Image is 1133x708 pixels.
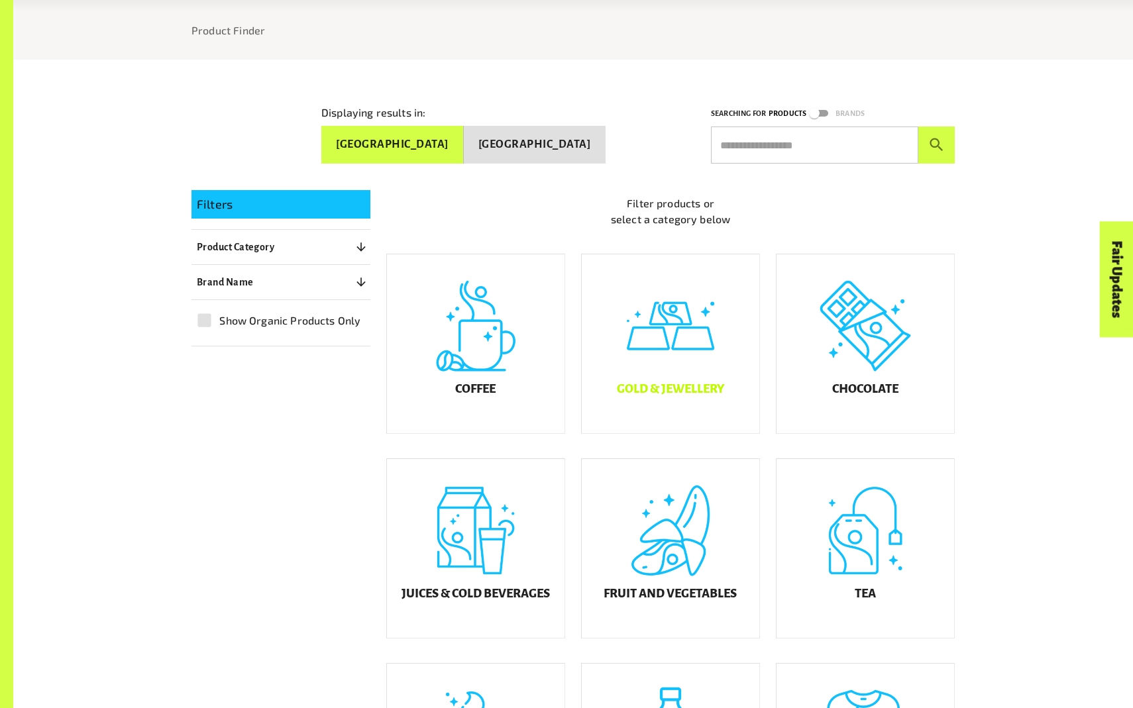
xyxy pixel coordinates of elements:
span: Show Organic Products Only [219,313,360,329]
h5: Juices & Cold Beverages [402,587,550,600]
a: Juices & Cold Beverages [386,458,565,638]
p: Products [769,107,806,120]
h5: Tea [855,587,876,600]
p: Searching for [711,107,766,120]
a: Fruit and Vegetables [581,458,760,638]
p: Displaying results in: [321,105,425,121]
button: [GEOGRAPHIC_DATA] [464,126,606,164]
a: Coffee [386,254,565,434]
a: Gold & Jewellery [581,254,760,434]
p: Filters [197,195,365,213]
p: Brand Name [197,274,254,290]
p: Brands [836,107,865,120]
h5: Coffee [455,382,496,395]
button: [GEOGRAPHIC_DATA] [321,126,464,164]
h5: Gold & Jewellery [617,382,724,395]
p: Filter products or select a category below [386,195,955,227]
a: Tea [776,458,955,638]
a: Chocolate [776,254,955,434]
button: Brand Name [191,270,370,294]
button: Product Category [191,235,370,259]
h5: Chocolate [832,382,898,395]
p: Product Category [197,239,274,255]
h5: Fruit and Vegetables [604,587,737,600]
